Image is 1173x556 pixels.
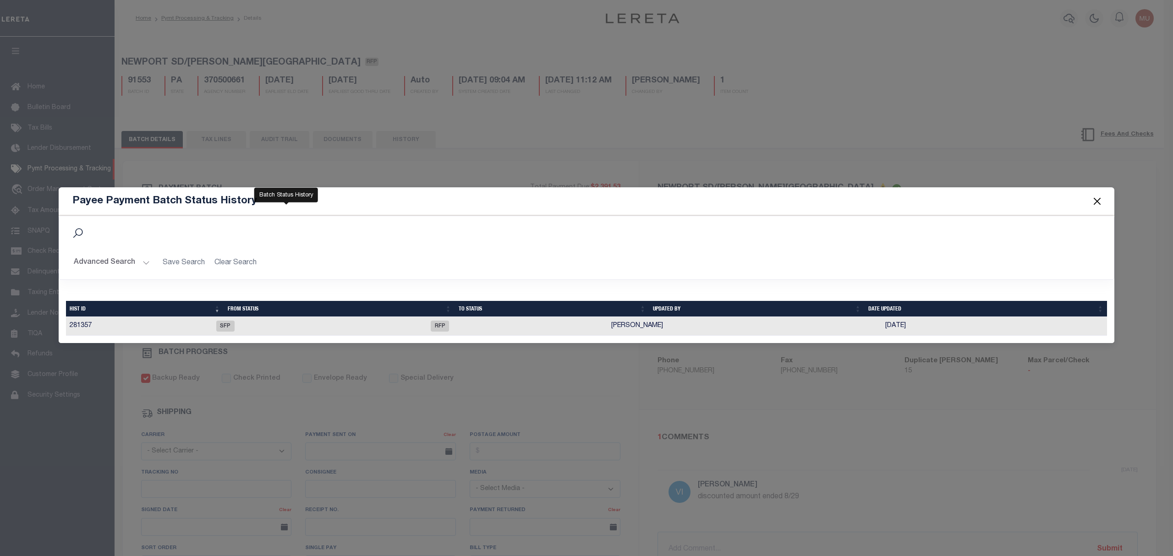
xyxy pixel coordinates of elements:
[431,321,449,332] span: RFP
[649,301,864,317] th: Updated By: activate to sort column ascending
[74,254,150,272] button: Advanced Search
[224,301,455,317] th: From Status: activate to sort column ascending
[66,301,224,317] th: Hist ID: activate to sort column ascending
[1091,196,1103,207] button: Close
[882,317,1107,336] td: [DATE]
[254,188,318,202] div: Batch Status History
[72,195,257,207] h5: Payee Payment Batch Status History
[608,317,882,336] td: [PERSON_NAME]
[455,301,649,317] th: To Status: activate to sort column ascending
[865,301,1107,317] th: Date Updated: activate to sort column ascending
[216,321,235,332] span: SFP
[66,317,213,336] td: 281357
